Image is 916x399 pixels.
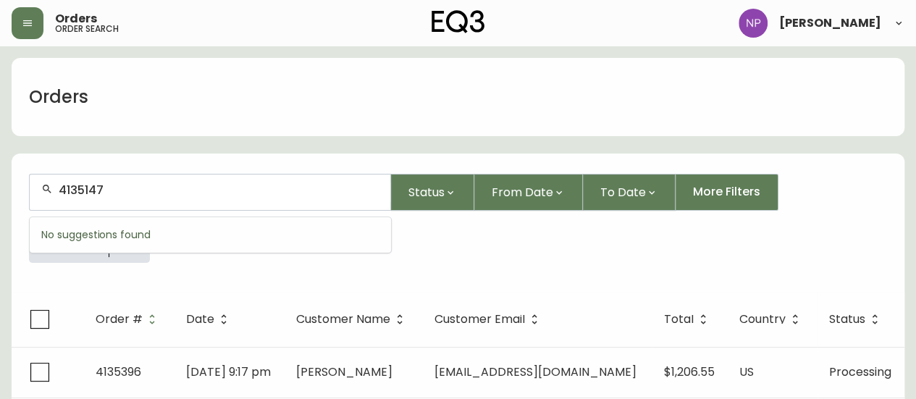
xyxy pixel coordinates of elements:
[391,174,474,211] button: Status
[664,315,694,324] span: Total
[186,364,271,380] span: [DATE] 9:17 pm
[408,183,445,201] span: Status
[583,174,676,211] button: To Date
[186,313,233,326] span: Date
[492,183,553,201] span: From Date
[434,315,525,324] span: Customer Email
[829,313,884,326] span: Status
[59,183,379,197] input: Search
[474,174,583,211] button: From Date
[29,85,88,109] h1: Orders
[186,315,214,324] span: Date
[739,364,754,380] span: US
[739,313,804,326] span: Country
[296,313,409,326] span: Customer Name
[664,313,713,326] span: Total
[55,25,119,33] h5: order search
[30,217,391,253] div: No suggestions found
[434,364,636,380] span: [EMAIL_ADDRESS][DOMAIN_NAME]
[35,243,103,256] span: 4135396
[600,183,646,201] span: To Date
[676,174,778,211] button: More Filters
[829,315,865,324] span: Status
[693,184,760,200] span: More Filters
[434,313,544,326] span: Customer Email
[829,364,891,380] span: Processing
[296,315,390,324] span: Customer Name
[432,10,485,33] img: logo
[296,364,392,380] span: [PERSON_NAME]
[664,364,715,380] span: $1,206.55
[739,9,768,38] img: 50f1e64a3f95c89b5c5247455825f96f
[739,315,786,324] span: Country
[55,13,97,25] span: Orders
[779,17,881,29] span: [PERSON_NAME]
[96,313,161,326] span: Order #
[96,315,143,324] span: Order #
[96,364,141,380] span: 4135396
